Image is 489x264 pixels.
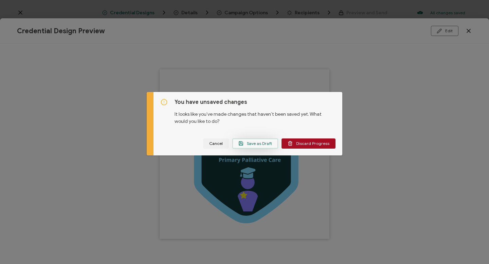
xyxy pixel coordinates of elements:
p: It looks like you’ve made changes that haven’t been saved yet. What would you like to do? [175,106,336,125]
div: dialog [147,92,342,155]
button: Discard Progress [282,138,336,149]
span: Save as Draft [238,141,272,146]
span: Discard Progress [288,141,329,146]
button: Cancel [203,138,229,149]
iframe: Chat Widget [455,231,489,264]
span: Cancel [209,142,223,146]
button: Save as Draft [232,138,278,149]
h5: You have unsaved changes [175,99,336,106]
